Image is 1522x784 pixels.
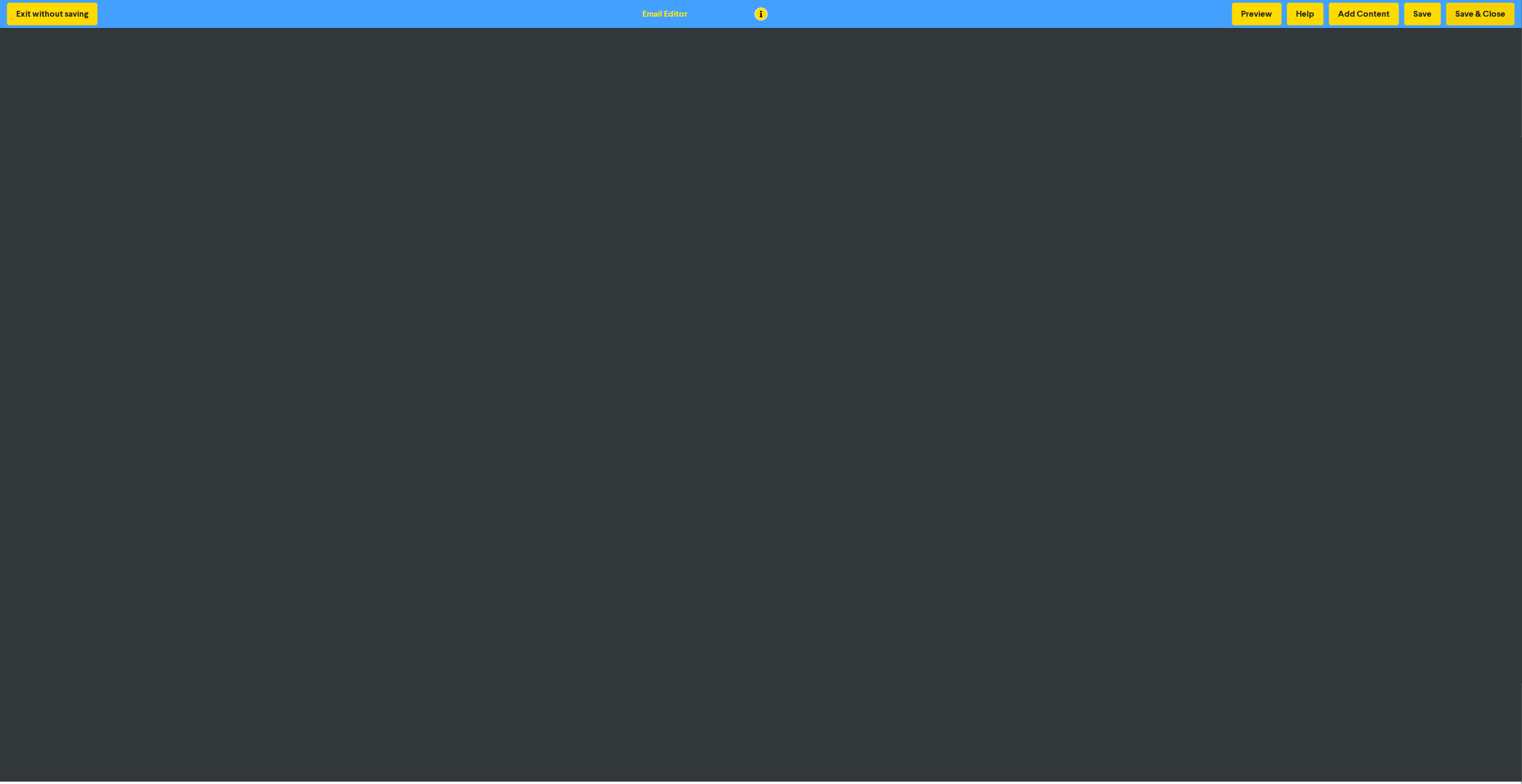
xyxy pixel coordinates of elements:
button: Help [1287,3,1324,25]
button: Save [1405,3,1441,25]
button: Add Content [1329,3,1399,25]
button: Save & Close [1447,3,1515,25]
button: Exit without saving [7,3,97,25]
div: Email Editor [642,8,688,20]
button: Preview [1232,3,1282,25]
